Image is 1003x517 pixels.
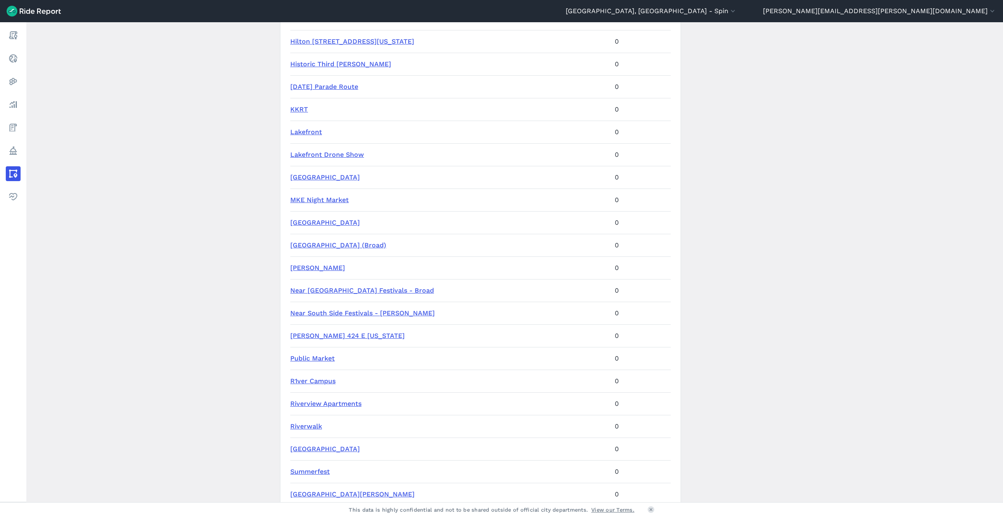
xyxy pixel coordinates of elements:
[290,196,349,204] a: MKE Night Market
[290,400,362,408] a: Riverview Apartments
[290,151,364,158] a: Lakefront Drone Show
[7,6,61,16] img: Ride Report
[611,256,671,279] td: 0
[611,53,671,75] td: 0
[611,347,671,370] td: 0
[290,15,380,23] a: [PERSON_NAME] State Trail
[611,211,671,234] td: 0
[290,83,358,91] a: [DATE] Parade Route
[566,6,737,16] button: [GEOGRAPHIC_DATA], [GEOGRAPHIC_DATA] - Spin
[611,415,671,438] td: 0
[611,121,671,143] td: 0
[611,279,671,302] td: 0
[290,105,308,113] a: KKRT
[290,445,360,453] a: [GEOGRAPHIC_DATA]
[611,438,671,460] td: 0
[763,6,996,16] button: [PERSON_NAME][EMAIL_ADDRESS][PERSON_NAME][DOMAIN_NAME]
[611,324,671,347] td: 0
[6,143,21,158] a: Policy
[290,60,391,68] a: Historic Third [PERSON_NAME]
[6,74,21,89] a: Heatmaps
[611,460,671,483] td: 0
[611,98,671,121] td: 0
[6,120,21,135] a: Fees
[290,422,322,430] a: Riverwalk
[591,506,634,514] a: View our Terms.
[290,490,415,498] a: [GEOGRAPHIC_DATA][PERSON_NAME]
[611,166,671,189] td: 0
[611,483,671,505] td: 0
[6,97,21,112] a: Analyze
[290,377,336,385] a: R1ver Campus
[290,264,345,272] a: [PERSON_NAME]
[290,241,386,249] a: [GEOGRAPHIC_DATA] (Broad)
[290,219,360,226] a: [GEOGRAPHIC_DATA]
[290,332,405,340] a: [PERSON_NAME] 424 E [US_STATE]
[6,166,21,181] a: Areas
[290,173,360,181] a: [GEOGRAPHIC_DATA]
[6,51,21,66] a: Realtime
[290,286,434,294] a: Near [GEOGRAPHIC_DATA] Festivals - Broad
[290,309,435,317] a: Near South Side Festivals - [PERSON_NAME]
[611,392,671,415] td: 0
[611,189,671,211] td: 0
[611,302,671,324] td: 0
[290,37,414,45] a: Hilton [STREET_ADDRESS][US_STATE]
[290,128,322,136] a: Lakefront
[290,468,330,475] a: Summerfest
[611,75,671,98] td: 0
[611,234,671,256] td: 0
[290,354,335,362] a: Public Market
[6,28,21,43] a: Report
[611,30,671,53] td: 0
[611,143,671,166] td: 0
[6,189,21,204] a: Health
[611,370,671,392] td: 0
